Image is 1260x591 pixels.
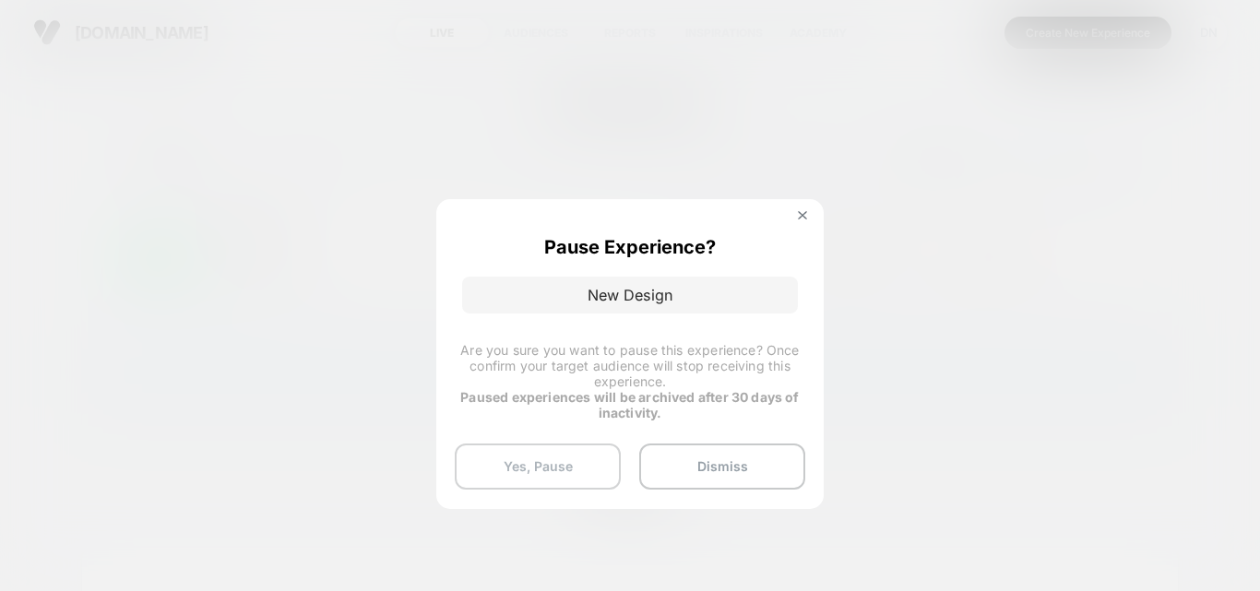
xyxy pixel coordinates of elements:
[455,443,621,490] button: Yes, Pause
[462,277,798,313] p: New Design
[544,236,716,258] p: Pause Experience?
[639,443,805,490] button: Dismiss
[460,342,799,389] span: Are you sure you want to pause this experience? Once confirm your target audience will stop recei...
[798,211,807,220] img: close
[460,389,799,420] strong: Paused experiences will be archived after 30 days of inactivity.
